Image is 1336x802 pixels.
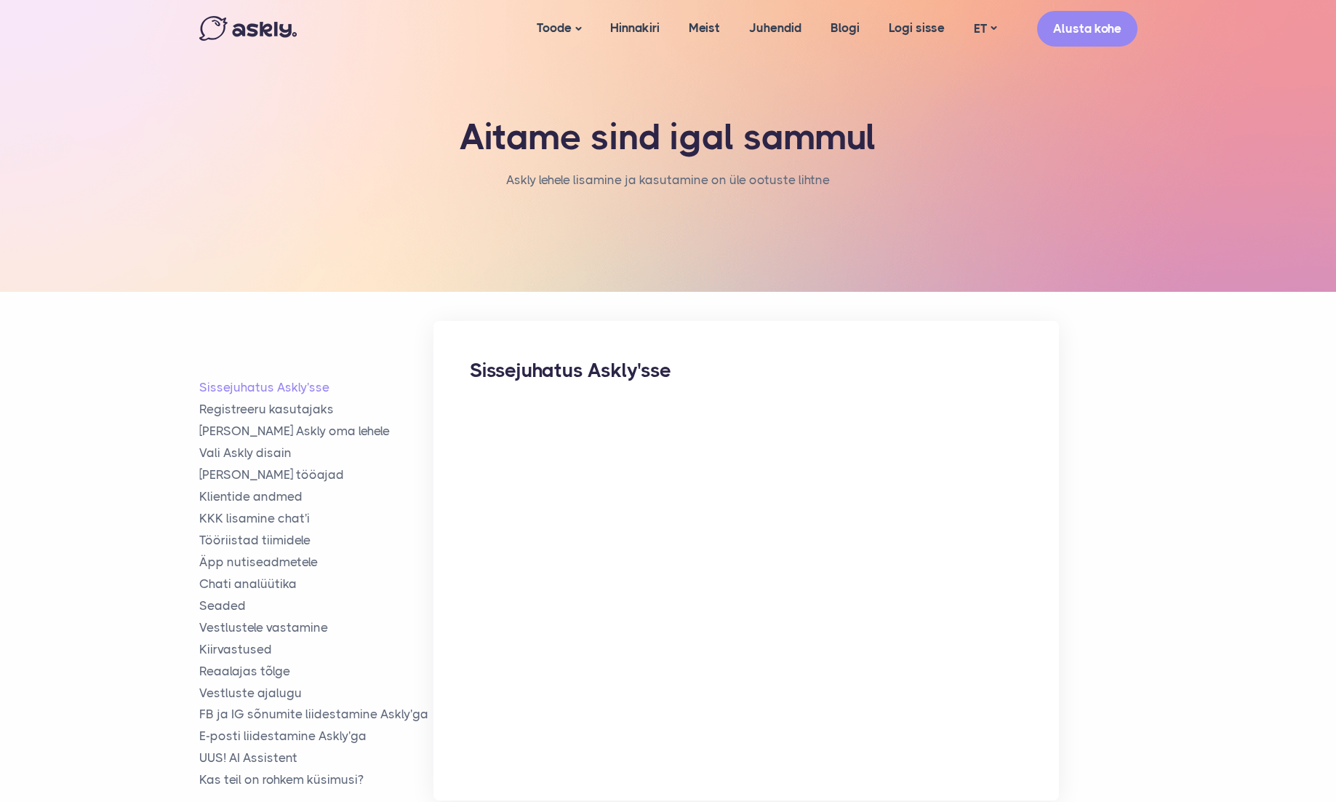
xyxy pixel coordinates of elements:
[199,641,434,658] a: Kiirvastused
[199,423,434,440] a: [PERSON_NAME] Askly oma lehele
[199,488,434,505] a: Klientide andmed
[959,18,1011,39] a: ET
[199,466,434,483] a: [PERSON_NAME] tööajad
[199,750,434,766] a: UUS! AI Assistent
[199,728,434,745] a: E-posti liidestamine Askly'ga
[199,510,434,527] a: KKK lisamine chat'i
[199,685,434,702] a: Vestluste ajalugu
[199,532,434,549] a: Tööriistad tiimidele
[199,554,434,571] a: Äpp nutiseadmetele
[199,576,434,592] a: Chati analüütika
[199,16,297,41] img: Askly
[1037,11,1137,47] a: Alusta kohe
[470,357,1023,384] h2: Sissejuhatus Askly'sse
[199,379,434,396] a: Sissejuhatus Askly'sse
[199,619,434,636] a: Vestlustele vastamine
[199,597,434,614] a: Seaded
[199,771,434,788] a: Kas teil on rohkem küsimusi?
[199,401,434,418] a: Registreeru kasutajaks
[506,170,830,205] nav: breadcrumb
[439,116,897,159] h1: Aitame sind igal sammul
[199,706,434,723] a: FB ja IG sõnumite liidestamine Askly'ga
[506,170,830,191] li: Askly lehele lisamine ja kasutamine on üle ootuste lihtne
[199,445,434,461] a: Vali Askly disain
[199,663,434,680] a: Reaalajas tõlge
